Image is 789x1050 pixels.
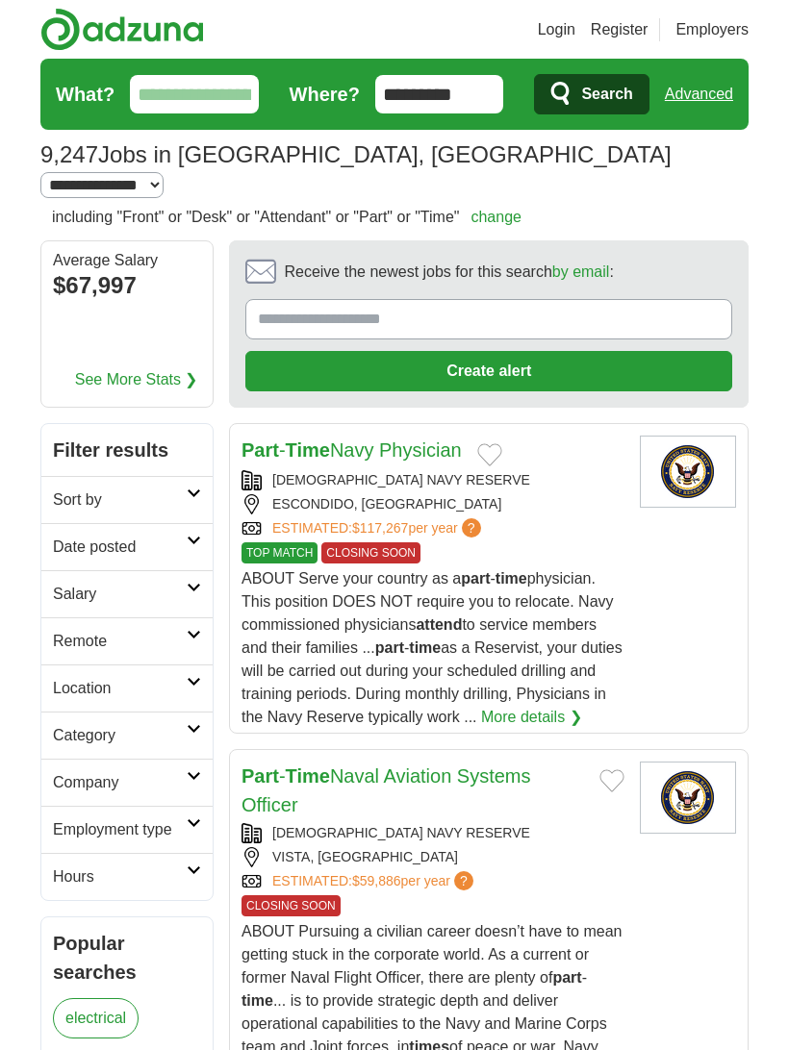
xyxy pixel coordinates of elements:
[41,759,213,806] a: Company
[41,853,213,900] a: Hours
[665,75,733,113] a: Advanced
[416,616,462,633] strong: attend
[75,368,198,391] a: See More Stats ❯
[675,18,749,41] a: Employers
[286,439,330,461] strong: Time
[242,895,341,916] span: CLOSING SOON
[352,873,401,888] span: $59,886
[352,520,408,536] span: $117,267
[41,664,213,712] a: Location
[599,769,624,792] button: Add to favorite jobs
[534,74,649,114] button: Search
[53,998,139,1038] a: electrical
[242,494,624,514] div: ESCONDIDO, [GEOGRAPHIC_DATA]
[462,518,481,537] span: ?
[242,847,624,867] div: VISTA, [GEOGRAPHIC_DATA]
[477,443,502,466] button: Add to favorite jobs
[272,472,530,487] a: [DEMOGRAPHIC_DATA] NAVY RESERVE
[242,542,318,563] span: TOP MATCH
[461,570,490,587] strong: part
[454,871,473,890] span: ?
[552,263,610,280] a: by email
[552,969,581,986] strong: part
[581,75,632,113] span: Search
[496,570,527,587] strong: time
[286,765,330,787] strong: Time
[40,8,204,51] img: Adzuna logo
[53,488,187,512] h2: Sort by
[41,570,213,617] a: Salary
[52,206,522,229] h2: including "Front" or "Desk" or "Attendant" or "Part" or "Time"
[53,677,187,700] h2: Location
[242,765,531,815] a: Part-TimeNaval Aviation Systems Officer
[290,80,360,109] label: Where?
[272,871,477,891] a: ESTIMATED:$59,886per year?
[53,536,187,559] h2: Date posted
[321,542,420,563] span: CLOSING SOON
[41,806,213,853] a: Employment type
[242,439,462,461] a: Part-TimeNavy Physician
[53,630,187,653] h2: Remote
[471,209,522,225] a: change
[242,439,279,461] strong: Part
[640,762,736,834] img: US Navy Reserve logo
[41,424,213,476] h2: Filter results
[53,771,187,794] h2: Company
[41,617,213,664] a: Remote
[272,518,485,538] a: ESTIMATED:$117,267per year?
[538,18,575,41] a: Login
[53,724,187,747] h2: Category
[481,706,582,729] a: More details ❯
[640,436,736,508] img: US Navy Reserve logo
[242,992,273,1009] strong: time
[53,583,187,606] h2: Salary
[53,818,187,841] h2: Employment type
[409,639,441,656] strong: time
[41,476,213,523] a: Sort by
[375,639,404,656] strong: part
[272,825,530,840] a: [DEMOGRAPHIC_DATA] NAVY RESERVE
[591,18,649,41] a: Register
[53,929,201,987] h2: Popular searches
[56,80,115,109] label: What?
[41,712,213,759] a: Category
[284,261,613,284] span: Receive the newest jobs for this search :
[53,268,201,303] div: $67,997
[245,351,732,391] button: Create alert
[242,570,623,725] span: ABOUT Serve your country as a - physician. This position DOES NOT require you to relocate. Navy c...
[53,253,201,268] div: Average Salary
[53,865,187,888] h2: Hours
[242,765,279,787] strong: Part
[40,137,98,172] span: 9,247
[40,141,672,167] h1: Jobs in [GEOGRAPHIC_DATA], [GEOGRAPHIC_DATA]
[41,523,213,570] a: Date posted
